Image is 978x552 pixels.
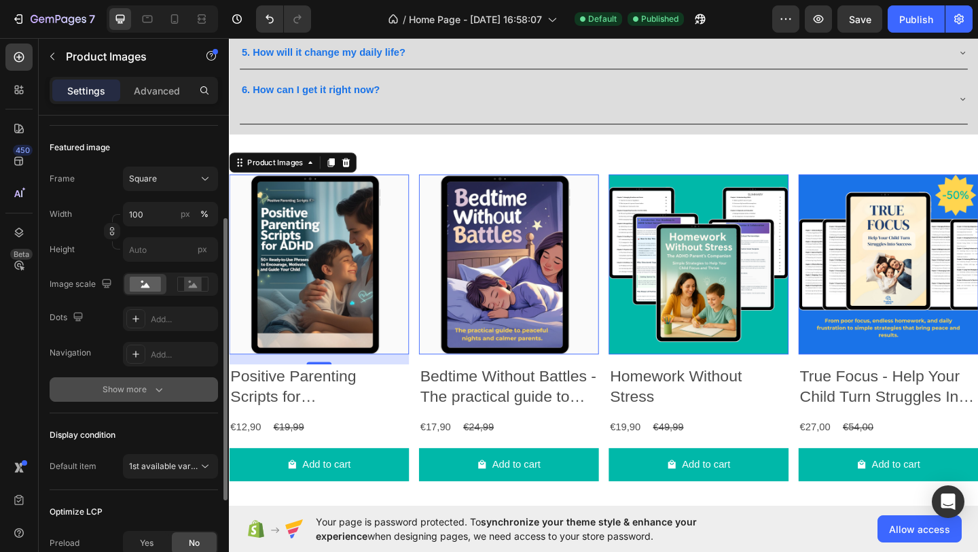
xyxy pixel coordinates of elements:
[316,516,697,542] span: synchronize your theme style & enhance your experience
[588,13,617,25] span: Default
[129,461,205,471] span: 1st available variant
[196,206,213,222] button: px
[877,515,962,542] button: Allow access
[619,415,655,437] div: €27,00
[140,537,153,549] span: Yes
[286,456,338,476] div: Add to cart
[403,12,406,27] span: /
[641,13,678,25] span: Published
[50,309,86,327] div: Dots
[229,36,978,507] iframe: Design area
[177,206,194,222] button: %
[200,208,209,220] div: %
[123,202,218,226] input: px%
[10,249,33,260] div: Beta
[50,537,79,549] div: Preload
[206,357,402,404] h2: Bedtime Without Battles - The practical guide to peaceful nights
[89,11,95,27] p: 7
[413,357,609,404] h2: Homework Without Stress
[50,460,96,472] div: Default item
[409,12,542,27] span: Home Page - [DATE] 16:58:07
[316,515,750,543] span: Your page is password protected. To when designing pages, we need access to your store password.
[206,150,402,346] a: Bedtime Without Battles - The practical guide to peaceful nights
[129,173,157,185] span: Square
[666,415,702,437] div: €54,00
[134,84,180,98] p: Advanced
[206,415,242,437] div: €17,90
[889,522,950,536] span: Allow access
[413,448,609,484] button: Add to cart
[123,167,218,191] button: Square
[619,357,815,404] h2: True Focus - Help Your Child Turn Struggles Into Success
[67,84,105,98] p: Settings
[50,208,72,220] label: Width
[253,415,289,437] div: €24,99
[5,5,101,33] button: 7
[123,454,218,479] button: 1st available variant
[50,429,115,441] div: Display condition
[66,48,181,65] p: Product Images
[198,244,207,254] span: px
[50,243,75,256] label: Height
[151,349,215,361] div: Add...
[189,537,200,549] span: No
[50,347,91,359] div: Navigation
[151,313,215,326] div: Add...
[13,145,33,156] div: 450
[619,150,815,346] a: True Focus - Help Your Child Turn Struggles Into Success
[849,14,871,25] span: Save
[619,448,815,484] button: Add to cart
[699,456,751,476] div: Add to cart
[206,448,402,484] button: Add to cart
[413,150,609,346] a: Homework Without Stress
[413,415,449,437] div: €19,90
[79,456,132,476] div: Add to cart
[888,5,945,33] button: Publish
[256,5,311,33] div: Undo/Redo
[837,5,882,33] button: Save
[932,485,964,518] div: Open Intercom Messenger
[50,377,218,402] button: Show more
[50,275,115,294] div: Image scale
[123,237,218,262] input: px
[492,456,545,476] div: Add to cart
[50,173,75,185] label: Frame
[181,208,190,220] div: px
[50,141,110,154] div: Featured image
[899,12,933,27] div: Publish
[50,506,103,518] div: Optimize LCP
[103,383,166,396] div: Show more
[460,415,496,437] div: €49,99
